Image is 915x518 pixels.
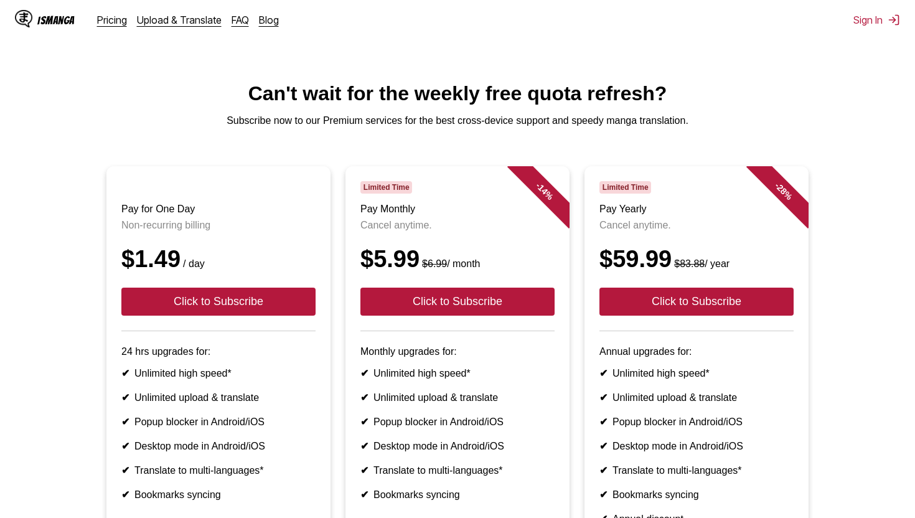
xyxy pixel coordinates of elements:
[360,489,368,500] b: ✔
[232,14,249,26] a: FAQ
[599,416,794,428] li: Popup blocker in Android/iOS
[599,441,608,451] b: ✔
[121,489,129,500] b: ✔
[37,14,75,26] div: IsManga
[10,82,905,105] h1: Can't wait for the weekly free quota refresh?
[360,181,412,194] span: Limited Time
[599,489,608,500] b: ✔
[599,346,794,357] p: Annual upgrades for:
[121,204,316,215] h3: Pay for One Day
[360,246,555,273] div: $5.99
[121,392,316,403] li: Unlimited upload & translate
[746,154,821,228] div: - 28 %
[599,288,794,316] button: Click to Subscribe
[121,368,129,379] b: ✔
[15,10,32,27] img: IsManga Logo
[672,258,730,269] small: / year
[121,441,129,451] b: ✔
[360,220,555,231] p: Cancel anytime.
[599,246,794,273] div: $59.99
[15,10,97,30] a: IsManga LogoIsManga
[599,220,794,231] p: Cancel anytime.
[360,367,555,379] li: Unlimited high speed*
[121,246,316,273] div: $1.49
[121,220,316,231] p: Non-recurring billing
[360,440,555,452] li: Desktop mode in Android/iOS
[121,367,316,379] li: Unlimited high speed*
[181,258,205,269] small: / day
[599,440,794,452] li: Desktop mode in Android/iOS
[360,288,555,316] button: Click to Subscribe
[121,346,316,357] p: 24 hrs upgrades for:
[121,465,129,476] b: ✔
[674,258,705,269] s: $83.88
[599,181,651,194] span: Limited Time
[360,204,555,215] h3: Pay Monthly
[360,368,368,379] b: ✔
[599,392,608,403] b: ✔
[121,464,316,476] li: Translate to multi-languages*
[360,465,368,476] b: ✔
[422,258,447,269] s: $6.99
[360,416,555,428] li: Popup blocker in Android/iOS
[599,204,794,215] h3: Pay Yearly
[420,258,480,269] small: / month
[10,115,905,126] p: Subscribe now to our Premium services for the best cross-device support and speedy manga translat...
[97,14,127,26] a: Pricing
[599,367,794,379] li: Unlimited high speed*
[507,154,582,228] div: - 14 %
[121,392,129,403] b: ✔
[599,417,608,427] b: ✔
[599,489,794,501] li: Bookmarks syncing
[259,14,279,26] a: Blog
[599,465,608,476] b: ✔
[137,14,222,26] a: Upload & Translate
[121,440,316,452] li: Desktop mode in Android/iOS
[599,464,794,476] li: Translate to multi-languages*
[888,14,900,26] img: Sign out
[121,417,129,427] b: ✔
[599,392,794,403] li: Unlimited upload & translate
[360,441,368,451] b: ✔
[360,464,555,476] li: Translate to multi-languages*
[360,392,555,403] li: Unlimited upload & translate
[853,14,900,26] button: Sign In
[121,489,316,501] li: Bookmarks syncing
[360,346,555,357] p: Monthly upgrades for:
[360,392,368,403] b: ✔
[360,489,555,501] li: Bookmarks syncing
[121,288,316,316] button: Click to Subscribe
[360,417,368,427] b: ✔
[121,416,316,428] li: Popup blocker in Android/iOS
[599,368,608,379] b: ✔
